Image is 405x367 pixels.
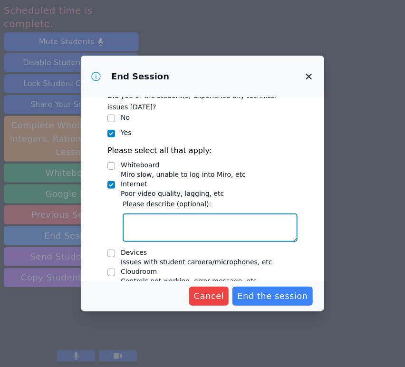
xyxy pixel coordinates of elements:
span: Cancel [194,290,224,303]
span: Poor video quality, lagging, etc [121,190,224,197]
label: No [121,114,130,121]
div: Internet [121,179,224,189]
button: Cancel [189,287,229,306]
span: End the session [237,290,308,303]
div: Cloudroom [121,267,257,276]
label: Please describe (optional): [123,198,298,210]
span: Miro slow, unable to log into Miro, etc [121,171,246,178]
span: Controls not working, error message, etc [121,277,257,285]
button: End the session [232,287,313,306]
div: Devices [121,248,272,257]
label: Yes [121,129,132,136]
legend: Did you or the student(s) experience any technical issues [DATE]? [107,87,298,113]
div: Whiteboard [121,160,246,170]
p: Please select all that apply: [107,145,298,156]
span: Issues with student camera/microphones, etc [121,258,272,266]
h3: End Session [111,71,169,82]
